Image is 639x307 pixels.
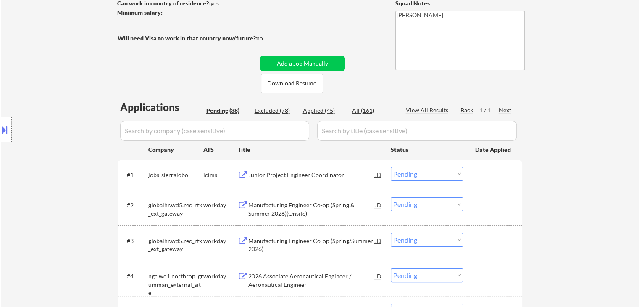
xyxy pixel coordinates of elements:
[406,106,451,114] div: View All Results
[127,237,142,245] div: #3
[248,272,375,288] div: 2026 Associate Aeronautical Engineer / Aeronautical Engineer
[374,167,383,182] div: JD
[127,272,142,281] div: #4
[374,268,383,283] div: JD
[148,272,203,297] div: ngc.wd1.northrop_grumman_external_site
[148,146,203,154] div: Company
[203,146,238,154] div: ATS
[120,121,309,141] input: Search by company (case sensitive)
[148,237,203,253] div: globalhr.wd5.rec_rtx_ext_gateway
[248,237,375,253] div: Manufacturing Engineer Co-op (Spring/Summer 2026)
[248,201,375,217] div: Manufacturing Engineer Co-op (Spring & Summer 2026)(Onsite)
[206,106,248,115] div: Pending (38)
[148,171,203,179] div: jobs-sierralobo
[303,106,345,115] div: Applied (45)
[238,146,383,154] div: Title
[255,106,297,115] div: Excluded (78)
[203,171,238,179] div: icims
[148,201,203,217] div: globalhr.wd5.rec_rtx_ext_gateway
[261,74,323,93] button: Download Resume
[475,146,512,154] div: Date Applied
[203,201,238,209] div: workday
[479,106,499,114] div: 1 / 1
[460,106,474,114] div: Back
[374,233,383,248] div: JD
[203,272,238,281] div: workday
[118,34,258,42] strong: Will need Visa to work in that country now/future?:
[391,142,463,157] div: Status
[260,56,345,71] button: Add a Job Manually
[374,197,383,212] div: JD
[120,102,203,112] div: Applications
[117,9,163,16] strong: Minimum salary:
[248,171,375,179] div: Junior Project Engineer Coordinator
[203,237,238,245] div: workday
[352,106,394,115] div: All (161)
[256,34,280,42] div: no
[317,121,517,141] input: Search by title (case sensitive)
[499,106,512,114] div: Next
